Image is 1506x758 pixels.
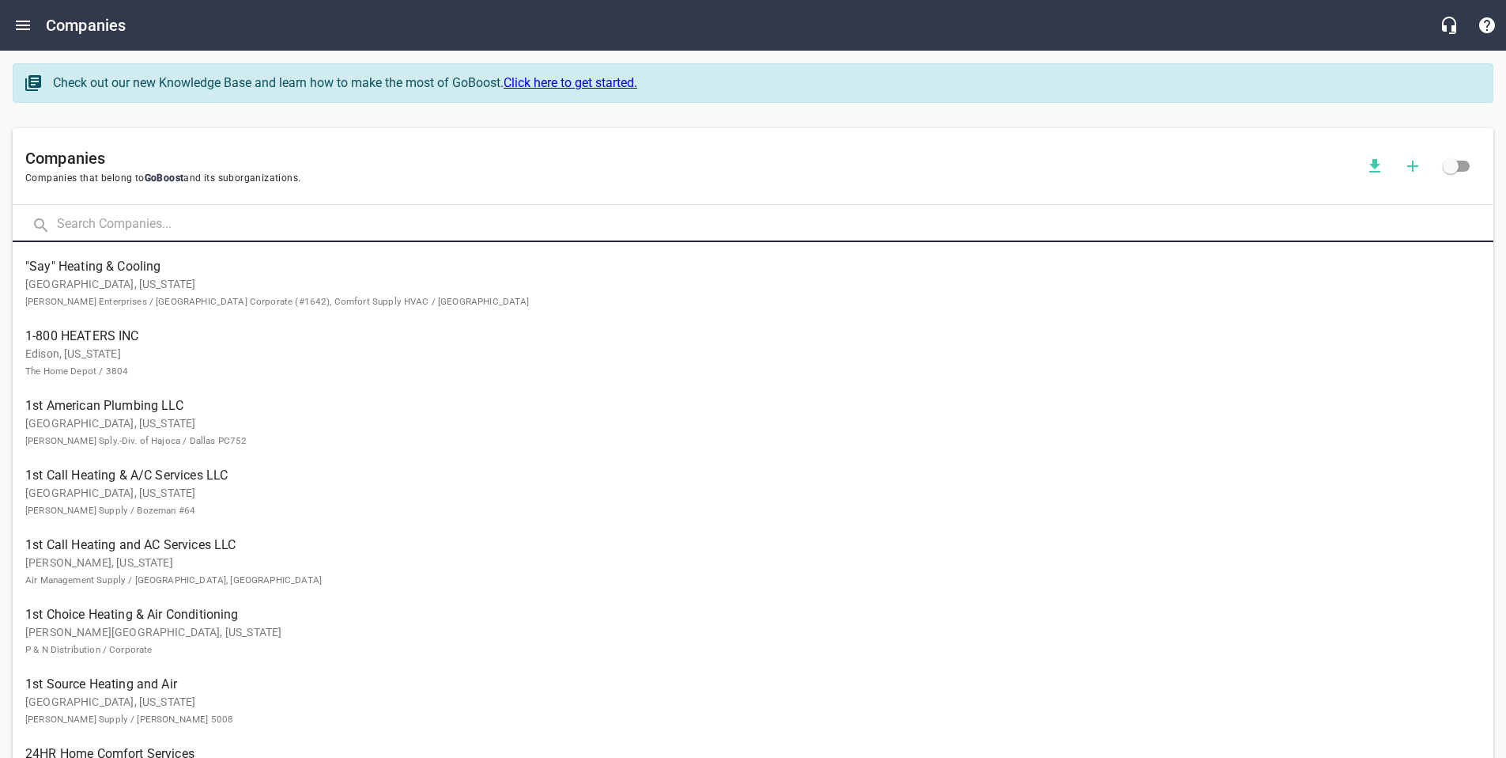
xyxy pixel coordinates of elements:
p: Edison, [US_STATE] [25,346,1455,379]
a: 1st American Plumbing LLC[GEOGRAPHIC_DATA], [US_STATE][PERSON_NAME] Sply.-Div. of Hajoca / Dallas... [13,388,1493,457]
small: The Home Depot / 3804 [25,366,128,377]
button: Download companies [1356,147,1394,185]
a: 1st Source Heating and Air[GEOGRAPHIC_DATA], [US_STATE][PERSON_NAME] Supply / [PERSON_NAME] 5008 [13,666,1493,736]
button: Live Chat [1430,6,1468,44]
h6: Companies [25,146,1356,171]
span: 1st Source Heating and Air [25,675,1455,694]
small: [PERSON_NAME] Supply / Bozeman #64 [25,505,195,516]
p: [GEOGRAPHIC_DATA], [US_STATE] [25,276,1455,309]
span: 1st Call Heating & A/C Services LLC [25,466,1455,485]
button: Support Portal [1468,6,1506,44]
span: 1-800 HEATERS INC [25,327,1455,346]
div: Check out our new Knowledge Base and learn how to make the most of GoBoost. [53,74,1477,93]
span: GoBoost [145,172,184,184]
a: 1-800 HEATERS INCEdison, [US_STATE]The Home Depot / 3804 [13,318,1493,388]
button: Open drawer [4,6,42,44]
span: Companies that belong to and its suborganizations. [25,171,1356,187]
span: Click to view all companies [1432,147,1470,185]
p: [PERSON_NAME][GEOGRAPHIC_DATA], [US_STATE] [25,624,1455,658]
a: 1st Choice Heating & Air Conditioning[PERSON_NAME][GEOGRAPHIC_DATA], [US_STATE]P & N Distribution... [13,597,1493,666]
p: [PERSON_NAME], [US_STATE] [25,555,1455,588]
span: 1st American Plumbing LLC [25,396,1455,415]
a: 1st Call Heating and AC Services LLC[PERSON_NAME], [US_STATE]Air Management Supply / [GEOGRAPHIC_... [13,527,1493,597]
small: [PERSON_NAME] Supply / [PERSON_NAME] 5008 [25,714,233,725]
span: 1st Call Heating and AC Services LLC [25,536,1455,555]
a: 1st Call Heating & A/C Services LLC[GEOGRAPHIC_DATA], [US_STATE][PERSON_NAME] Supply / Bozeman #64 [13,457,1493,527]
a: Click here to get started. [504,75,637,90]
p: [GEOGRAPHIC_DATA], [US_STATE] [25,485,1455,518]
small: Air Management Supply / [GEOGRAPHIC_DATA], [GEOGRAPHIC_DATA] [25,574,322,586]
span: 1st Choice Heating & Air Conditioning [25,605,1455,624]
small: [PERSON_NAME] Enterprises / [GEOGRAPHIC_DATA] Corporate (#1642), Comfort Supply HVAC / [GEOGRAPHI... [25,296,530,307]
span: "Say" Heating & Cooling [25,257,1455,276]
small: P & N Distribution / Corporate [25,644,153,655]
button: Add a new company [1394,147,1432,185]
input: Search Companies... [57,208,1493,242]
a: "Say" Heating & Cooling[GEOGRAPHIC_DATA], [US_STATE][PERSON_NAME] Enterprises / [GEOGRAPHIC_DATA]... [13,248,1493,318]
p: [GEOGRAPHIC_DATA], [US_STATE] [25,694,1455,727]
small: [PERSON_NAME] Sply.-Div. of Hajoca / Dallas PC752 [25,435,247,446]
p: [GEOGRAPHIC_DATA], [US_STATE] [25,415,1455,449]
h6: Companies [46,13,126,38]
